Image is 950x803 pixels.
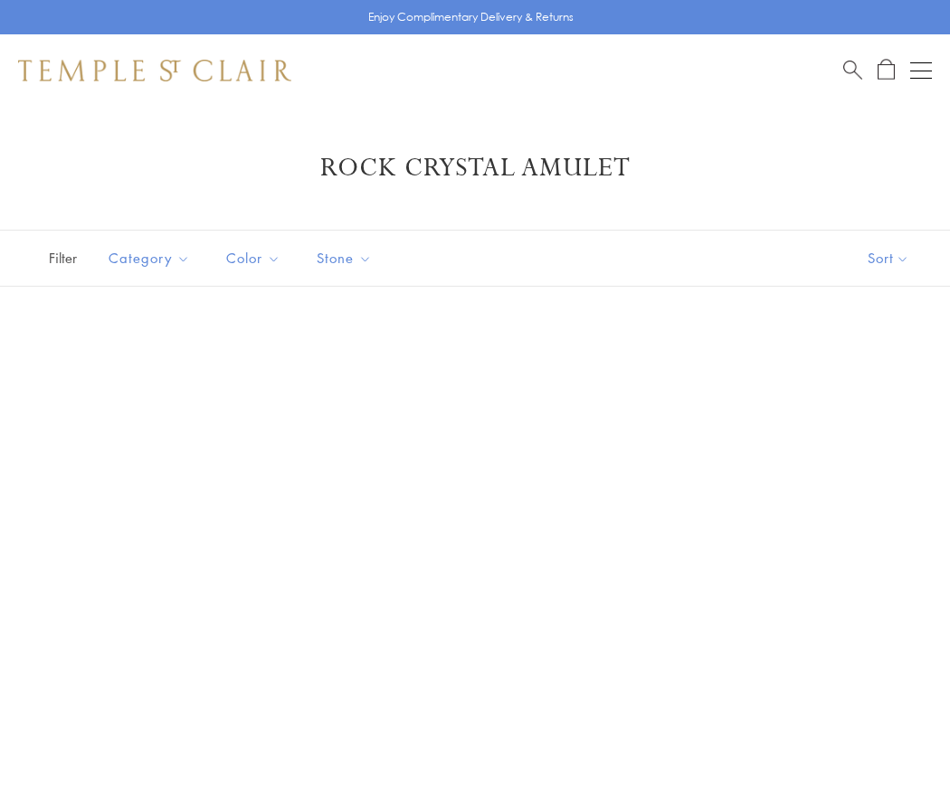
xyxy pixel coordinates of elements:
[878,59,895,81] a: Open Shopping Bag
[213,238,294,279] button: Color
[827,231,950,286] button: Show sort by
[18,60,291,81] img: Temple St. Clair
[843,59,862,81] a: Search
[45,152,905,184] h1: Rock Crystal Amulet
[308,247,385,269] span: Stone
[100,247,204,269] span: Category
[217,247,294,269] span: Color
[303,238,385,279] button: Stone
[910,60,932,81] button: Open navigation
[95,238,204,279] button: Category
[368,8,574,26] p: Enjoy Complimentary Delivery & Returns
